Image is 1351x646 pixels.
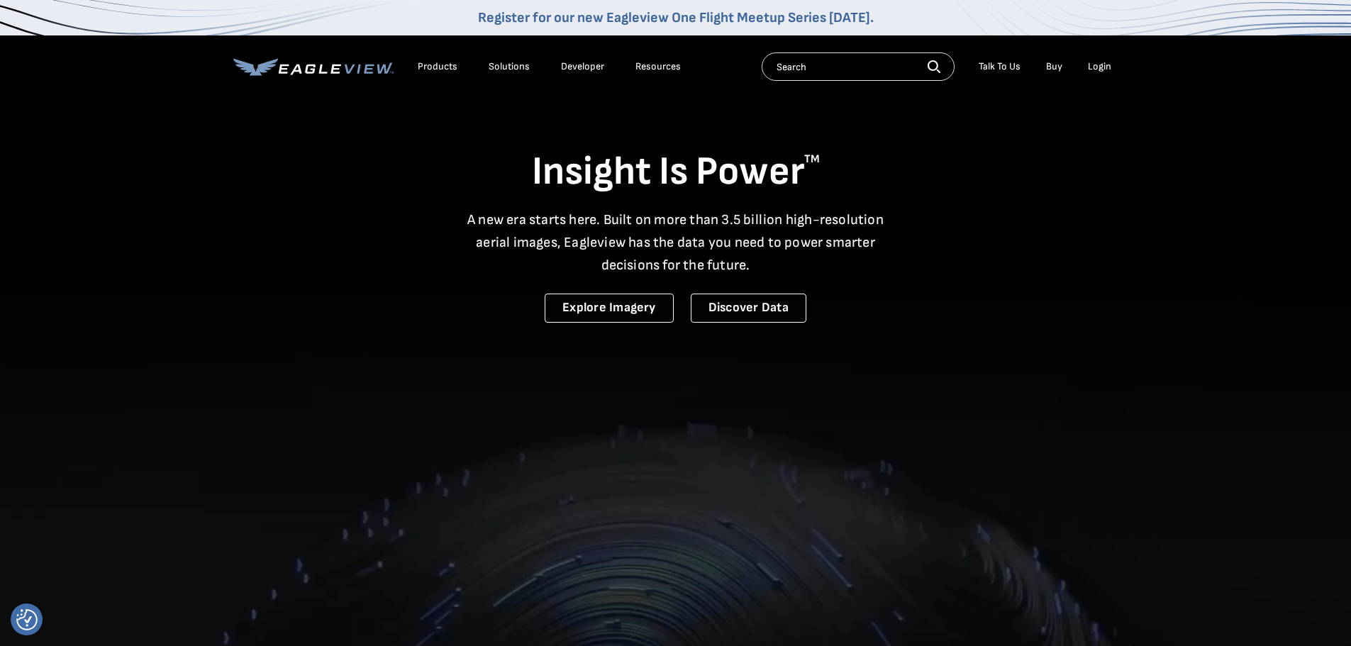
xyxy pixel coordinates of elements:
[16,609,38,630] img: Revisit consent button
[545,294,674,323] a: Explore Imagery
[979,60,1021,73] div: Talk To Us
[418,60,457,73] div: Products
[691,294,806,323] a: Discover Data
[459,208,893,277] p: A new era starts here. Built on more than 3.5 billion high-resolution aerial images, Eagleview ha...
[1046,60,1062,73] a: Buy
[478,9,874,26] a: Register for our new Eagleview One Flight Meetup Series [DATE].
[635,60,681,73] div: Resources
[804,152,820,166] sup: TM
[762,52,955,81] input: Search
[489,60,530,73] div: Solutions
[561,60,604,73] a: Developer
[16,609,38,630] button: Consent Preferences
[233,147,1118,197] h1: Insight Is Power
[1088,60,1111,73] div: Login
